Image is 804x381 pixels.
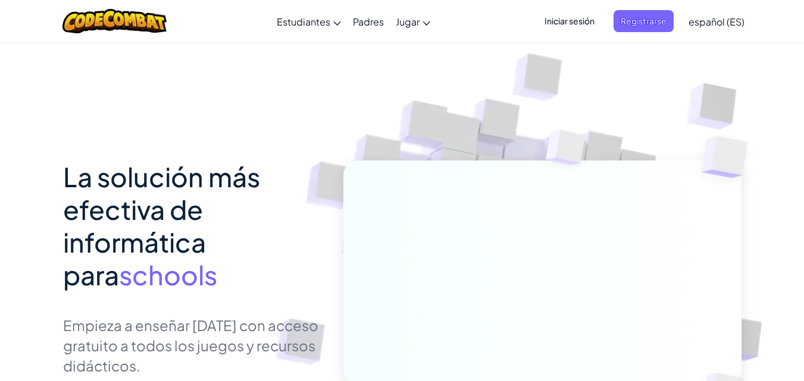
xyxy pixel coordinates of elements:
a: Jugar [390,5,436,37]
span: La solución más efectiva de informática para [63,160,260,291]
img: CodeCombat logo [62,9,167,33]
a: Padres [347,5,390,37]
span: Estudiantes [277,15,330,28]
img: Overlap cubes [523,106,609,195]
button: Registrarse [614,10,674,32]
a: Estudiantes [271,5,347,37]
img: Overlap cubes [678,107,781,207]
span: español (ES) [689,15,744,28]
p: Empieza a enseñar [DATE] con acceso gratuito a todos los juegos y recursos didácticos. [63,315,326,376]
span: schools [119,258,217,291]
a: español (ES) [683,5,750,37]
button: Iniciar sesión [537,10,602,32]
span: Jugar [396,15,420,28]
